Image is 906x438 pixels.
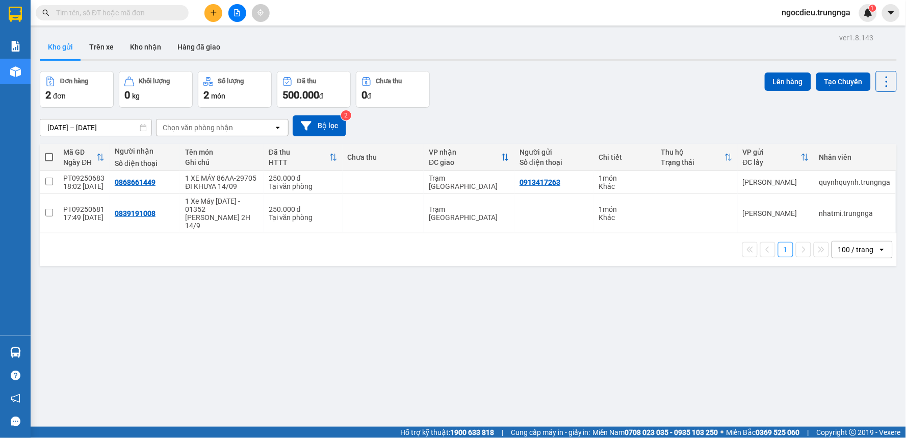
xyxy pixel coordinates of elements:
[210,9,217,16] span: plus
[274,124,282,132] svg: open
[282,89,319,101] span: 500.000
[169,35,228,59] button: Hàng đã giao
[269,182,338,190] div: Tại văn phòng
[887,8,896,17] span: caret-down
[429,158,501,166] div: ĐC giao
[727,427,800,438] span: Miền Bắc
[115,147,175,155] div: Người nhận
[341,110,351,120] sup: 2
[520,148,588,156] div: Người gửi
[599,205,651,213] div: 1 món
[869,5,876,12] sup: 1
[122,35,169,59] button: Kho nhận
[502,427,503,438] span: |
[63,174,105,182] div: PT09250683
[429,148,501,156] div: VP nhận
[293,115,346,136] button: Bộ lọc
[774,6,859,19] span: ngocdieu.trungnga
[743,148,801,156] div: VP gửi
[849,429,857,436] span: copyright
[63,213,105,222] div: 17:49 [DATE]
[11,394,20,403] span: notification
[11,371,20,380] span: question-circle
[269,148,329,156] div: Đã thu
[599,213,651,222] div: Khác
[721,430,724,434] span: ⚪️
[661,158,724,166] div: Trạng thái
[319,92,323,100] span: đ
[429,174,509,190] div: Trạm [GEOGRAPHIC_DATA]
[203,89,209,101] span: 2
[765,72,811,91] button: Lên hàng
[520,178,560,186] div: 0913417263
[864,8,873,17] img: icon-new-feature
[840,32,874,43] div: ver 1.8.143
[361,89,367,101] span: 0
[819,178,891,186] div: quynhquynh.trungnga
[163,123,233,133] div: Chọn văn phòng nhận
[58,144,110,171] th: Toggle SortBy
[376,78,402,85] div: Chưa thu
[269,158,329,166] div: HTTT
[871,5,874,12] span: 1
[424,144,514,171] th: Toggle SortBy
[9,7,22,22] img: logo-vxr
[53,92,66,100] span: đơn
[56,7,176,18] input: Tìm tên, số ĐT hoặc mã đơn
[400,427,494,438] span: Hỗ trợ kỹ thuật:
[185,213,258,230] div: Đi Khuya 2H 14/9
[429,205,509,222] div: Trạm [GEOGRAPHIC_DATA]
[297,78,316,85] div: Đã thu
[808,427,809,438] span: |
[878,246,886,254] svg: open
[81,35,122,59] button: Trên xe
[45,89,51,101] span: 2
[10,347,21,358] img: warehouse-icon
[115,209,156,217] div: 0839191008
[277,71,351,108] button: Đã thu500.000đ
[450,428,494,436] strong: 1900 633 818
[60,78,88,85] div: Đơn hàng
[257,9,264,16] span: aim
[40,71,114,108] button: Đơn hàng2đơn
[882,4,900,22] button: caret-down
[743,209,809,217] div: [PERSON_NAME]
[738,144,814,171] th: Toggle SortBy
[661,148,724,156] div: Thu hộ
[185,182,258,190] div: ĐI KHUYA 14/09
[204,4,222,22] button: plus
[218,78,244,85] div: Số lượng
[511,427,590,438] span: Cung cấp máy in - giấy in:
[264,144,343,171] th: Toggle SortBy
[593,427,718,438] span: Miền Nam
[269,213,338,222] div: Tại văn phòng
[356,71,430,108] button: Chưa thu0đ
[10,41,21,52] img: solution-icon
[185,158,258,166] div: Ghi chú
[367,92,371,100] span: đ
[838,245,874,255] div: 100 / trang
[625,428,718,436] strong: 0708 023 035 - 0935 103 250
[63,158,96,166] div: Ngày ĐH
[63,205,105,213] div: PT09250681
[656,144,738,171] th: Toggle SortBy
[185,148,258,156] div: Tên món
[743,158,801,166] div: ĐC lấy
[269,205,338,213] div: 250.000 đ
[198,71,272,108] button: Số lượng2món
[211,92,225,100] span: món
[119,71,193,108] button: Khối lượng0kg
[139,78,170,85] div: Khối lượng
[40,35,81,59] button: Kho gửi
[63,148,96,156] div: Mã GD
[756,428,800,436] strong: 0369 525 060
[228,4,246,22] button: file-add
[743,178,809,186] div: [PERSON_NAME]
[10,66,21,77] img: warehouse-icon
[520,158,588,166] div: Số điện thoại
[42,9,49,16] span: search
[124,89,130,101] span: 0
[11,417,20,426] span: message
[132,92,140,100] span: kg
[778,242,793,257] button: 1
